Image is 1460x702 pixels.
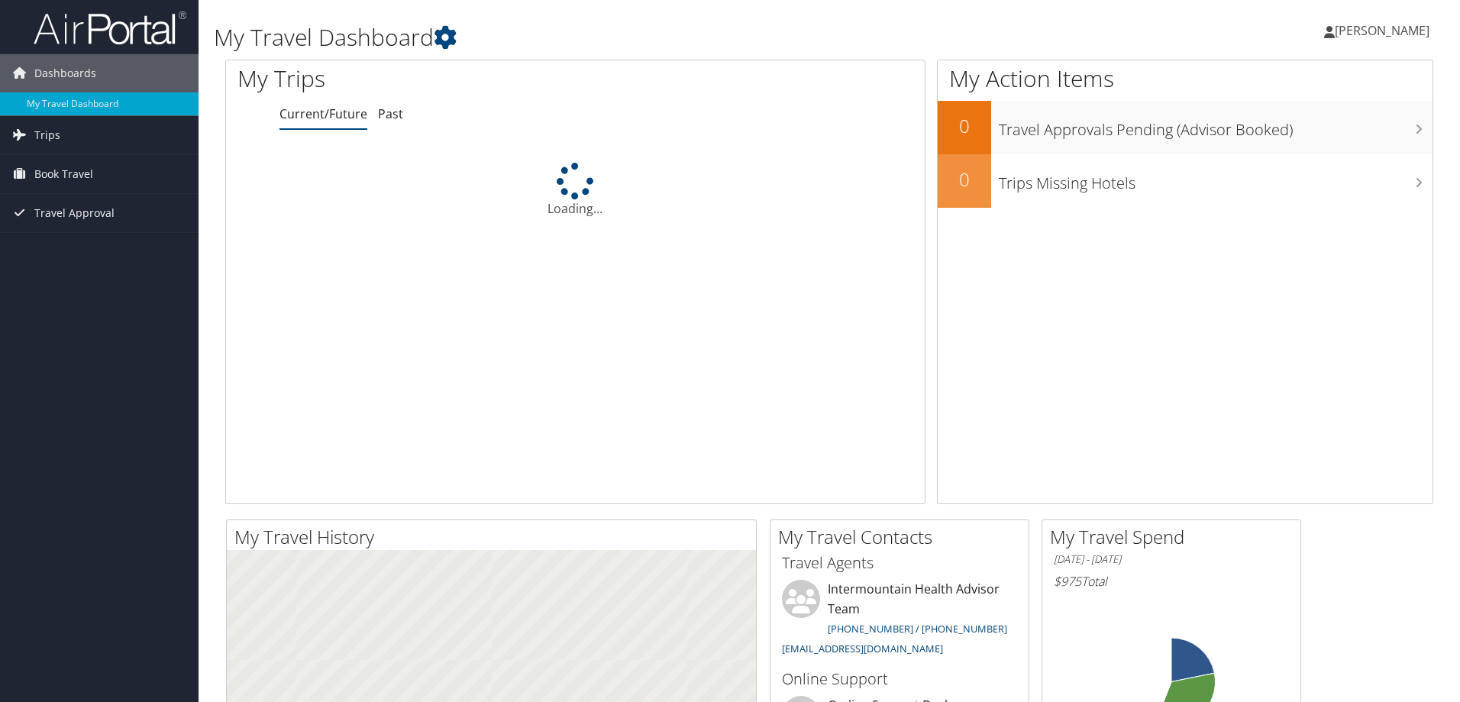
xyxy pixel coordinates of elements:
[1050,524,1300,550] h2: My Travel Spend
[938,63,1433,95] h1: My Action Items
[778,524,1029,550] h2: My Travel Contacts
[279,105,367,122] a: Current/Future
[782,668,1017,690] h3: Online Support
[237,63,622,95] h1: My Trips
[782,642,943,655] a: [EMAIL_ADDRESS][DOMAIN_NAME]
[938,101,1433,154] a: 0Travel Approvals Pending (Advisor Booked)
[1054,552,1289,567] h6: [DATE] - [DATE]
[774,580,1025,662] li: Intermountain Health Advisor Team
[782,552,1017,574] h3: Travel Agents
[34,155,93,193] span: Book Travel
[378,105,403,122] a: Past
[34,116,60,154] span: Trips
[1054,573,1289,590] h6: Total
[999,112,1433,141] h3: Travel Approvals Pending (Advisor Booked)
[999,165,1433,194] h3: Trips Missing Hotels
[234,524,756,550] h2: My Travel History
[34,194,115,232] span: Travel Approval
[34,10,186,46] img: airportal-logo.png
[828,622,1007,636] a: [PHONE_NUMBER] / [PHONE_NUMBER]
[214,21,1035,53] h1: My Travel Dashboard
[34,54,96,92] span: Dashboards
[1054,573,1081,590] span: $975
[1335,22,1429,39] span: [PERSON_NAME]
[938,113,991,139] h2: 0
[938,167,991,192] h2: 0
[226,163,925,218] div: Loading...
[1324,8,1445,53] a: [PERSON_NAME]
[938,154,1433,208] a: 0Trips Missing Hotels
